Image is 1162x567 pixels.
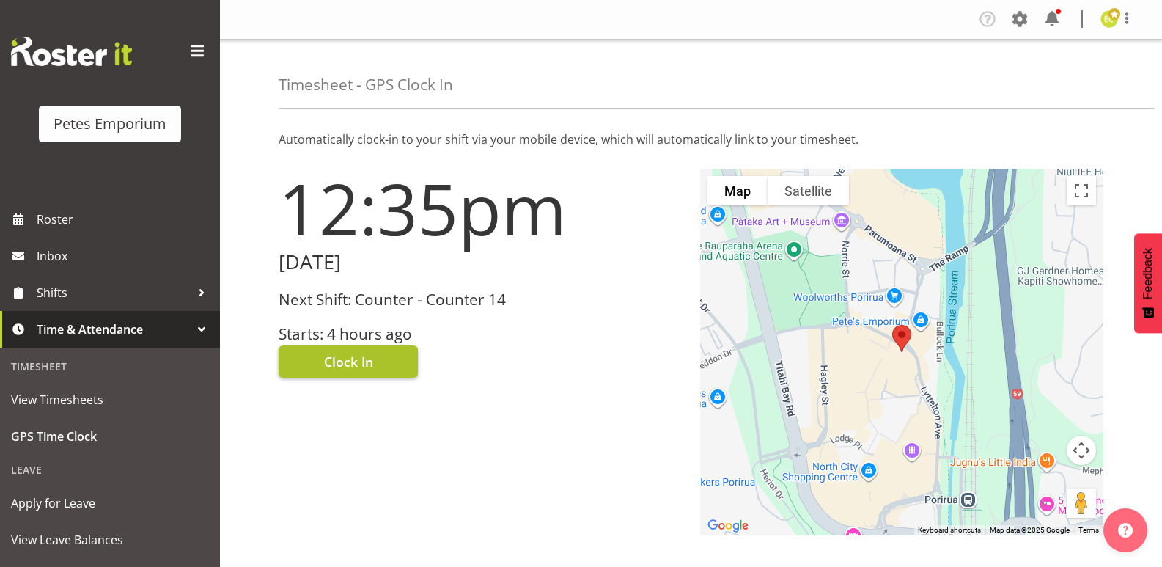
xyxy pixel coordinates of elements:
button: Clock In [279,345,418,378]
div: Timesheet [4,351,216,381]
span: Time & Attendance [37,318,191,340]
span: View Timesheets [11,389,209,411]
div: Petes Emporium [54,113,166,135]
span: Map data ©2025 Google [990,526,1070,534]
a: Apply for Leave [4,485,216,522]
span: Shifts [37,282,191,304]
h2: [DATE] [279,251,683,274]
h3: Next Shift: Counter - Counter 14 [279,291,683,308]
h4: Timesheet - GPS Clock In [279,76,453,93]
img: Google [704,516,752,535]
a: GPS Time Clock [4,418,216,455]
img: emma-croft7499.jpg [1100,10,1118,28]
img: Rosterit website logo [11,37,132,66]
span: GPS Time Clock [11,425,209,447]
a: View Leave Balances [4,522,216,558]
a: Terms (opens in new tab) [1078,526,1099,534]
button: Feedback - Show survey [1134,233,1162,333]
img: help-xxl-2.png [1118,523,1133,538]
button: Show street map [707,176,768,205]
button: Toggle fullscreen view [1067,176,1096,205]
span: Feedback [1141,248,1155,299]
span: Inbox [37,245,213,267]
span: Apply for Leave [11,492,209,514]
button: Map camera controls [1067,436,1096,465]
p: Automatically clock-in to your shift via your mobile device, which will automatically link to you... [279,131,1103,148]
div: Leave [4,455,216,485]
button: Show satellite imagery [768,176,849,205]
button: Keyboard shortcuts [918,525,981,535]
h1: 12:35pm [279,169,683,248]
span: Clock In [324,352,373,371]
h3: Starts: 4 hours ago [279,326,683,343]
span: View Leave Balances [11,529,209,551]
a: Open this area in Google Maps (opens a new window) [704,516,752,535]
a: View Timesheets [4,381,216,418]
button: Drag Pegman onto the map to open Street View [1067,489,1096,518]
span: Roster [37,208,213,230]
